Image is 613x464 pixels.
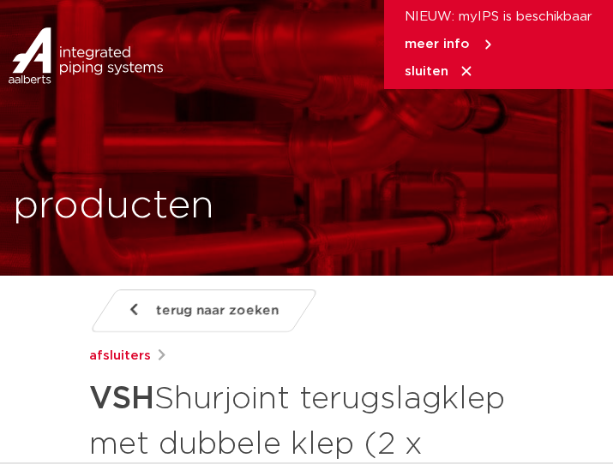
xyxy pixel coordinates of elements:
[405,63,474,79] a: sluiten
[89,346,151,366] a: afsluiters
[88,289,318,332] a: terug naar zoeken
[13,179,214,234] h1: producten
[156,297,279,324] span: terug naar zoeken
[89,384,154,414] strong: VSH
[405,65,448,78] span: sluiten
[405,38,470,51] span: meer info
[405,37,496,52] a: meer info
[405,10,592,23] span: NIEUW: myIPS is beschikbaar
